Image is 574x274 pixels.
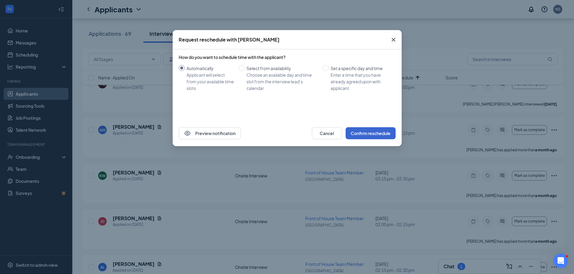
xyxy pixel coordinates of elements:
div: Select from availability [246,65,318,72]
div: Request reschedule with [PERSON_NAME] [179,36,280,43]
div: Enter a time that you have already agreed upon with applicant [331,72,391,91]
div: Choose an available day and time slot from the interview lead’s calendar [246,72,318,91]
div: Set a specific day and time [331,65,391,72]
iframe: Intercom live chat [554,254,568,268]
div: How do you want to schedule time with the applicant? [179,54,396,60]
div: Applicant will select from your available time slots [187,72,234,91]
button: Cancel [312,127,342,139]
button: EyePreview notification [179,127,241,139]
button: Close [385,30,402,49]
button: Confirm reschedule [346,127,396,139]
svg: Cross [390,36,397,43]
div: Automatically [187,65,234,72]
svg: Eye [184,130,191,137]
